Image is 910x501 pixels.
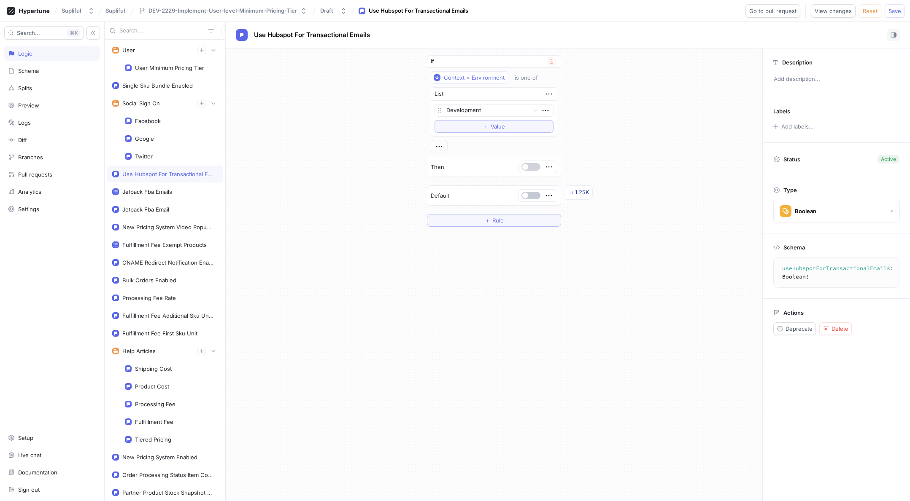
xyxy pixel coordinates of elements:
[254,32,370,38] span: Use Hubspot For Transactional Emails
[122,206,169,213] div: Jetpack Fba Email
[515,74,538,81] div: is one of
[122,472,214,478] div: Order Processing Status Item Count [PERSON_NAME]
[122,312,214,319] div: Fulfillment Fee Additional Sku Units
[435,90,443,98] div: List
[18,171,52,178] div: Pull requests
[122,489,214,496] div: Partner Product Stock Snapshot Enabled
[122,224,214,230] div: New Pricing System Video Popup Enabled
[4,26,84,40] button: Search...K
[431,192,449,200] p: Default
[317,4,350,18] button: Draft
[492,218,504,223] span: Rule
[18,469,57,476] div: Documentation
[119,27,205,35] input: Search...
[781,124,814,129] div: Add labels...
[122,330,197,337] div: Fulfillment Fee First Sku Unit
[17,30,40,35] span: Search...
[773,200,900,222] button: Boolean
[18,102,39,109] div: Preview
[18,67,39,74] div: Schema
[18,452,41,458] div: Live chat
[815,8,852,13] span: View changes
[773,322,816,335] button: Deprecate
[575,188,589,197] div: 1.25K
[859,4,881,18] button: Reset
[770,121,816,132] button: Add labels...
[18,85,32,91] div: Splits
[18,486,40,493] div: Sign out
[58,4,98,18] button: Supliful
[122,295,176,301] div: Processing Fee Rate
[67,29,80,37] div: K
[795,208,816,215] div: Boolean
[135,135,154,142] div: Google
[122,47,135,54] div: User
[122,454,197,461] div: New Pricing System Enabled
[783,153,800,165] p: Status
[881,155,896,163] div: Active
[863,8,878,13] span: Reset
[135,118,161,124] div: Facebook
[491,124,505,129] span: Value
[18,119,31,126] div: Logs
[783,309,804,316] p: Actions
[62,7,81,14] div: Supliful
[783,244,805,251] p: Schema
[782,59,813,66] p: Description
[135,64,204,71] div: User Minimum Pricing Tier
[122,100,160,107] div: Social Sign On
[431,57,434,66] p: If
[783,187,797,193] p: Type
[135,401,176,407] div: Processing Fee
[444,74,505,81] div: Context > Environment
[18,154,43,161] div: Branches
[786,326,813,331] span: Deprecate
[122,241,207,248] div: Fulfillment Fee Exempt Products
[369,7,468,15] div: Use Hubspot For Transactional Emails
[18,137,27,143] div: Diff
[149,7,297,14] div: DEV-2229-Implement-User-level-Minimum-Pricing-Tier
[745,4,800,18] button: Go to pull request
[431,71,508,84] button: Context > Environment
[888,8,901,13] span: Save
[885,4,905,18] button: Save
[135,418,173,425] div: Fulfillment Fee
[819,322,852,335] button: Delete
[18,50,32,57] div: Logic
[122,277,176,284] div: Bulk Orders Enabled
[832,326,848,331] span: Delete
[135,383,169,390] div: Product Cost
[135,153,153,160] div: Twitter
[770,72,903,86] p: Add description...
[749,8,797,13] span: Go to pull request
[811,4,856,18] button: View changes
[4,465,100,480] a: Documentation
[135,4,311,18] button: DEV-2229-Implement-User-level-Minimum-Pricing-Tier
[427,214,561,227] button: ＋Rule
[105,8,125,13] span: Supliful
[122,171,214,177] div: Use Hubspot For Transactional Emails
[483,124,489,129] span: ＋
[773,108,790,115] p: Labels
[18,434,33,441] div: Setup
[485,218,490,223] span: ＋
[135,436,171,443] div: Tiered Pricing
[435,120,554,133] button: ＋Value
[122,259,214,266] div: CNAME Redirect Notification Enabled
[18,188,41,195] div: Analytics
[122,82,193,89] div: Single Sku Bundle Enabled
[18,206,39,212] div: Settings
[511,71,550,84] button: is one of
[431,163,444,171] p: Then
[122,348,156,354] div: Help Articles
[135,365,172,372] div: Shipping Cost
[122,188,172,195] div: Jetpack Fba Emails
[320,7,333,14] div: Draft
